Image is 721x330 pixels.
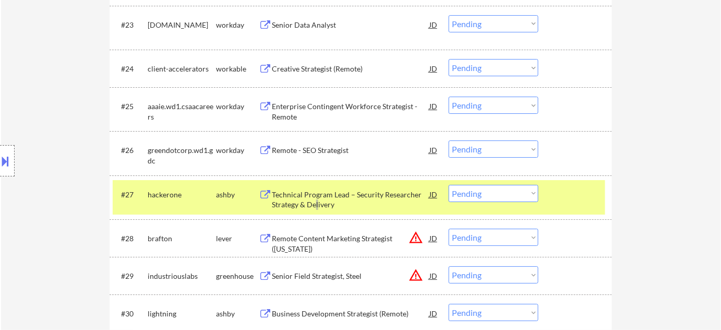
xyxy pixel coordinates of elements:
[216,309,259,319] div: ashby
[428,15,439,34] div: JD
[272,145,429,156] div: Remote - SEO Strategist
[408,268,423,282] button: warning_amber
[272,64,429,74] div: Creative Strategist (Remote)
[428,266,439,285] div: JD
[428,59,439,78] div: JD
[148,271,216,281] div: industriouslabs
[121,20,139,30] div: #23
[428,97,439,115] div: JD
[216,145,259,156] div: workday
[121,271,139,281] div: #29
[272,190,429,210] div: Technical Program Lead – Security Researcher Strategy & Delivery
[272,309,429,319] div: Business Development Strategist (Remote)
[428,140,439,159] div: JD
[272,101,429,122] div: Enterprise Contingent Workforce Strategist - Remote
[216,64,259,74] div: workable
[148,64,216,74] div: client-accelerators
[216,233,259,244] div: lever
[272,271,429,281] div: Senior Field Strategist, Steel
[121,309,139,319] div: #30
[428,229,439,247] div: JD
[148,309,216,319] div: lightning
[216,20,259,30] div: workday
[216,101,259,112] div: workday
[216,190,259,200] div: ashby
[428,185,439,204] div: JD
[272,233,429,254] div: Remote Content Marketing Strategist ([US_STATE])
[428,304,439,323] div: JD
[121,64,139,74] div: #24
[408,230,423,245] button: warning_amber
[272,20,429,30] div: Senior Data Analyst
[148,20,216,30] div: [DOMAIN_NAME]
[216,271,259,281] div: greenhouse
